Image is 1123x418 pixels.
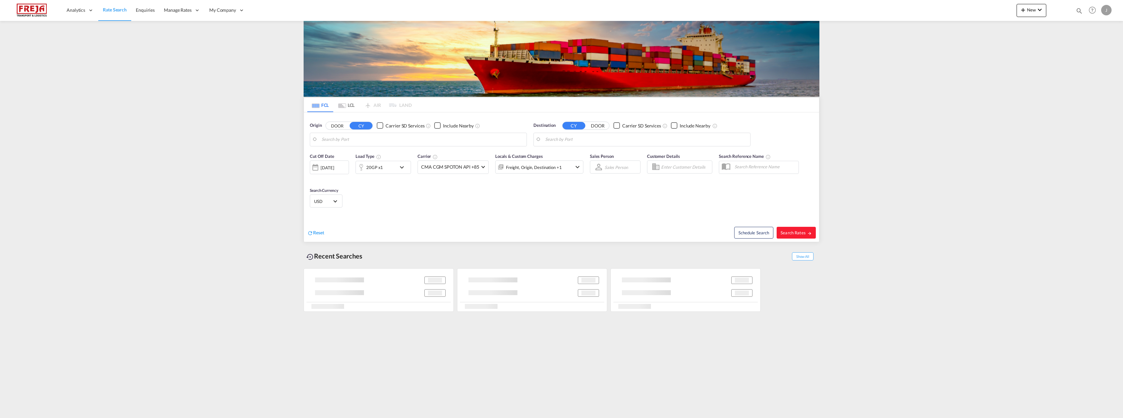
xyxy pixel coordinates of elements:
span: Locals & Custom Charges [495,154,543,159]
md-icon: icon-plus 400-fg [1019,6,1027,14]
div: Carrier SD Services [386,123,424,129]
div: Recent Searches [304,249,365,263]
md-icon: icon-backup-restore [306,253,314,261]
div: [DATE] [310,160,349,174]
div: Carrier SD Services [622,123,661,129]
md-icon: The selected Trucker/Carrierwill be displayed in the rate results If the rates are from another f... [433,154,438,159]
button: icon-plus 400-fgNewicon-chevron-down [1017,4,1046,17]
input: Search Reference Name [731,162,799,172]
md-icon: icon-chevron-down [398,163,409,171]
md-icon: icon-information-outline [376,154,381,159]
button: Search Ratesicon-arrow-right [777,227,816,239]
md-icon: icon-refresh [307,230,313,236]
span: Cut Off Date [310,154,334,159]
div: Origin DOOR CY Checkbox No InkUnchecked: Search for CY (Container Yard) services for all selected... [304,112,819,242]
span: Customer Details [647,154,680,159]
md-icon: Unchecked: Search for CY (Container Yard) services for all selected carriers.Checked : Search for... [426,123,431,128]
img: 586607c025bf11f083711d99603023e7.png [10,3,54,18]
button: Note: By default Schedule search will only considerorigin ports, destination ports and cut off da... [734,227,773,239]
md-checkbox: Checkbox No Ink [613,122,661,129]
md-icon: icon-chevron-down [1036,6,1044,14]
span: Manage Rates [164,7,192,13]
md-pagination-wrapper: Use the left and right arrow keys to navigate between tabs [307,98,412,112]
md-checkbox: Checkbox No Ink [671,122,710,129]
md-select: Sales Person [604,162,629,172]
span: Destination [533,122,556,129]
div: icon-refreshReset [307,229,324,237]
div: J [1101,5,1112,15]
span: Search Reference Name [719,154,771,159]
span: Reset [313,230,324,235]
md-icon: icon-arrow-right [807,231,812,236]
span: Search Currency [310,188,338,193]
button: CY [562,122,585,129]
span: Sales Person [590,154,614,159]
md-icon: icon-magnify [1076,7,1083,14]
span: Search Rates [781,230,812,235]
span: Rate Search [103,7,127,12]
md-select: Select Currency: $ USDUnited States Dollar [313,196,339,206]
span: New [1019,7,1044,12]
div: Freight Origin Destination Factory Stuffingicon-chevron-down [495,160,583,174]
span: Show All [792,252,814,260]
span: Analytics [67,7,85,13]
span: Carrier [418,154,438,159]
button: DOOR [326,122,349,129]
span: My Company [209,7,236,13]
div: Include Nearby [443,123,474,129]
div: Help [1087,5,1101,16]
button: CY [350,122,372,129]
span: Origin [310,122,322,129]
div: icon-magnify [1076,7,1083,17]
button: DOOR [586,122,609,129]
span: USD [314,198,332,204]
input: Search by Port [322,135,523,144]
md-tab-item: FCL [307,98,333,112]
md-tab-item: LCL [333,98,359,112]
md-icon: Unchecked: Search for CY (Container Yard) services for all selected carriers.Checked : Search for... [662,123,668,128]
md-icon: Your search will be saved by the below given name [766,154,771,159]
div: 20GP x1 [366,163,383,172]
span: Help [1087,5,1098,16]
md-icon: Unchecked: Ignores neighbouring ports when fetching rates.Checked : Includes neighbouring ports w... [475,123,480,128]
input: Search by Port [545,135,747,144]
div: Freight Origin Destination Factory Stuffing [506,163,562,172]
div: Include Nearby [680,123,710,129]
md-icon: Unchecked: Ignores neighbouring ports when fetching rates.Checked : Includes neighbouring ports w... [712,123,718,128]
span: Enquiries [136,7,155,13]
md-checkbox: Checkbox No Ink [377,122,424,129]
img: LCL+%26+FCL+BACKGROUND.png [304,21,819,97]
md-checkbox: Checkbox No Ink [434,122,474,129]
md-datepicker: Select [310,174,315,182]
span: CMA CGM SPOTON API +85 [421,164,479,170]
input: Enter Customer Details [661,162,710,172]
span: Load Type [356,154,381,159]
div: [DATE] [321,165,334,171]
md-icon: icon-chevron-down [574,163,581,171]
div: 20GP x1icon-chevron-down [356,161,411,174]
